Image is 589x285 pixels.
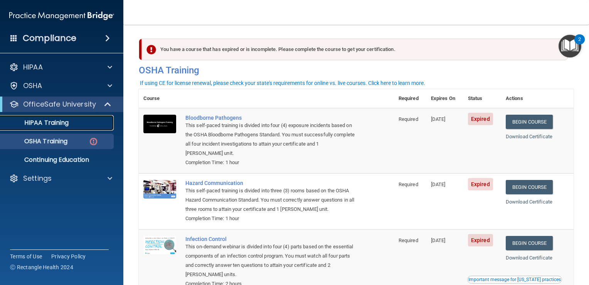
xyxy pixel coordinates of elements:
[185,236,355,242] a: Infection Control
[468,178,493,190] span: Expired
[394,89,426,108] th: Required
[23,174,52,183] p: Settings
[5,156,110,164] p: Continuing Education
[431,182,446,187] span: [DATE]
[23,100,96,109] p: OfficeSafe University
[506,115,553,129] a: Begin Course
[9,100,112,109] a: OfficeSafe University
[506,255,552,261] a: Download Certificate
[23,63,43,72] p: HIPAA
[399,237,418,243] span: Required
[9,63,112,72] a: HIPAA
[185,158,355,167] div: Completion Time: 1 hour
[185,115,355,121] a: Bloodborne Pathogens
[23,33,76,44] h4: Compliance
[5,137,67,145] p: OSHA Training
[399,116,418,122] span: Required
[431,237,446,243] span: [DATE]
[185,186,355,214] div: This self-paced training is divided into three (3) rooms based on the OSHA Hazard Communication S...
[501,89,574,108] th: Actions
[51,253,86,260] a: Privacy Policy
[10,263,73,271] span: Ⓒ Rectangle Health 2024
[468,234,493,246] span: Expired
[23,81,42,90] p: OSHA
[146,45,156,54] img: exclamation-circle-solid-danger.72ef9ffc.png
[578,39,581,49] div: 2
[9,81,112,90] a: OSHA
[140,80,425,86] div: If using CE for license renewal, please check your state's requirements for online vs. live cours...
[139,65,574,76] h4: OSHA Training
[185,180,355,186] a: Hazard Communication
[506,134,552,139] a: Download Certificate
[506,199,552,205] a: Download Certificate
[185,214,355,223] div: Completion Time: 1 hour
[506,236,553,250] a: Begin Course
[142,39,568,60] div: You have a course that has expired or is incomplete. Please complete the course to get your certi...
[399,182,418,187] span: Required
[5,119,69,127] p: HIPAA Training
[139,89,181,108] th: Course
[185,242,355,279] div: This on-demand webinar is divided into four (4) parts based on the essential components of an inf...
[10,253,42,260] a: Terms of Use
[467,276,562,283] button: Read this if you are a dental practitioner in the state of CA
[468,277,561,282] div: Important message for [US_STATE] practices
[9,174,112,183] a: Settings
[463,89,501,108] th: Status
[559,35,581,58] button: Open Resource Center, 2 new notifications
[431,116,446,122] span: [DATE]
[506,180,553,194] a: Begin Course
[426,89,463,108] th: Expires On
[9,8,114,24] img: PMB logo
[468,113,493,125] span: Expired
[185,121,355,158] div: This self-paced training is divided into four (4) exposure incidents based on the OSHA Bloodborne...
[89,137,98,146] img: danger-circle.6113f641.png
[139,79,426,87] button: If using CE for license renewal, please check your state's requirements for online vs. live cours...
